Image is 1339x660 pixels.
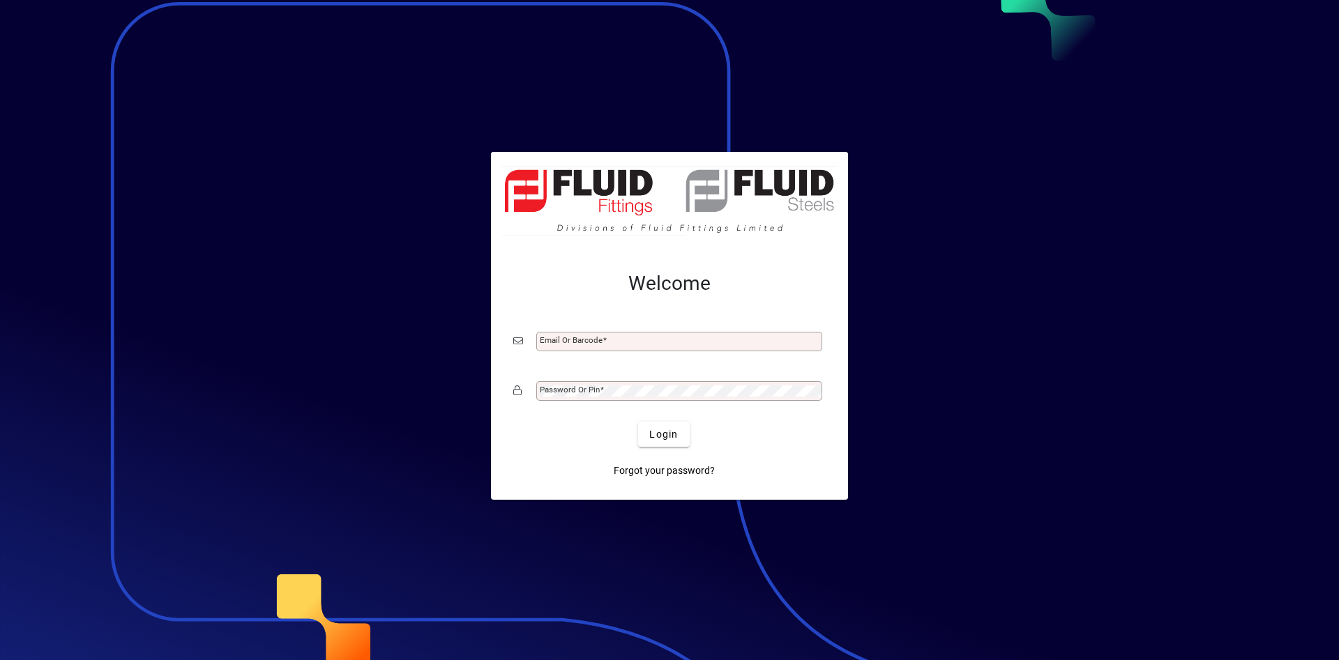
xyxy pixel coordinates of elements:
a: Forgot your password? [608,458,720,483]
mat-label: Password or Pin [540,385,600,394]
button: Login [638,422,689,447]
h2: Welcome [513,272,826,296]
mat-label: Email or Barcode [540,335,603,345]
span: Login [649,427,678,442]
span: Forgot your password? [614,463,715,478]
